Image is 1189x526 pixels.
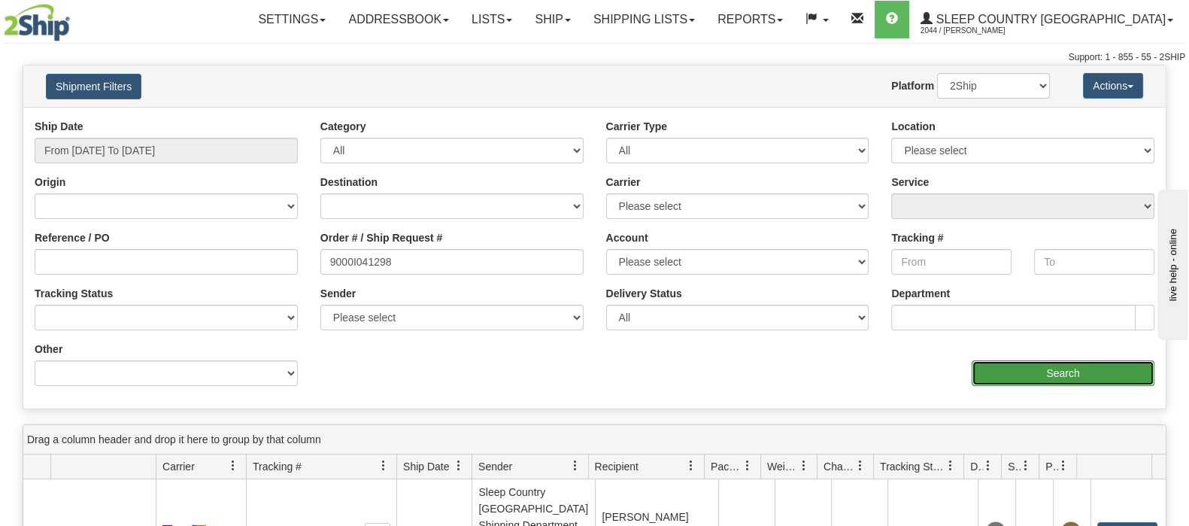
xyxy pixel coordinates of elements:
[891,230,943,245] label: Tracking #
[933,13,1166,26] span: Sleep Country [GEOGRAPHIC_DATA]
[35,175,65,190] label: Origin
[706,1,794,38] a: Reports
[891,175,929,190] label: Service
[582,1,706,38] a: Shipping lists
[446,453,472,479] a: Ship Date filter column settings
[606,119,667,134] label: Carrier Type
[791,453,817,479] a: Weight filter column settings
[320,119,366,134] label: Category
[909,1,1184,38] a: Sleep Country [GEOGRAPHIC_DATA] 2044 / [PERSON_NAME]
[46,74,141,99] button: Shipment Filters
[1051,453,1076,479] a: Pickup Status filter column settings
[891,119,935,134] label: Location
[970,459,983,474] span: Delivery Status
[4,51,1185,64] div: Support: 1 - 855 - 55 - 2SHIP
[35,230,110,245] label: Reference / PO
[921,23,1033,38] span: 2044 / [PERSON_NAME]
[595,459,638,474] span: Recipient
[4,4,70,41] img: logo2044.jpg
[253,459,302,474] span: Tracking #
[320,286,356,301] label: Sender
[891,249,1012,275] input: From
[711,459,742,474] span: Packages
[35,342,62,357] label: Other
[1013,453,1039,479] a: Shipment Issues filter column settings
[11,13,139,24] div: live help - online
[1154,186,1187,339] iframe: chat widget
[563,453,588,479] a: Sender filter column settings
[23,425,1166,455] div: grid grouping header
[606,286,682,301] label: Delivery Status
[848,453,873,479] a: Charge filter column settings
[220,453,246,479] a: Carrier filter column settings
[735,453,760,479] a: Packages filter column settings
[606,175,641,190] label: Carrier
[880,459,945,474] span: Tracking Status
[247,1,337,38] a: Settings
[678,453,704,479] a: Recipient filter column settings
[767,459,799,474] span: Weight
[523,1,581,38] a: Ship
[1034,249,1154,275] input: To
[337,1,460,38] a: Addressbook
[824,459,855,474] span: Charge
[606,230,648,245] label: Account
[320,230,443,245] label: Order # / Ship Request #
[972,360,1154,386] input: Search
[891,78,934,93] label: Platform
[162,459,195,474] span: Carrier
[1083,73,1143,99] button: Actions
[371,453,396,479] a: Tracking # filter column settings
[403,459,449,474] span: Ship Date
[320,175,378,190] label: Destination
[35,119,83,134] label: Ship Date
[1008,459,1021,474] span: Shipment Issues
[35,286,113,301] label: Tracking Status
[460,1,523,38] a: Lists
[938,453,963,479] a: Tracking Status filter column settings
[478,459,512,474] span: Sender
[975,453,1001,479] a: Delivery Status filter column settings
[1045,459,1058,474] span: Pickup Status
[891,286,950,301] label: Department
